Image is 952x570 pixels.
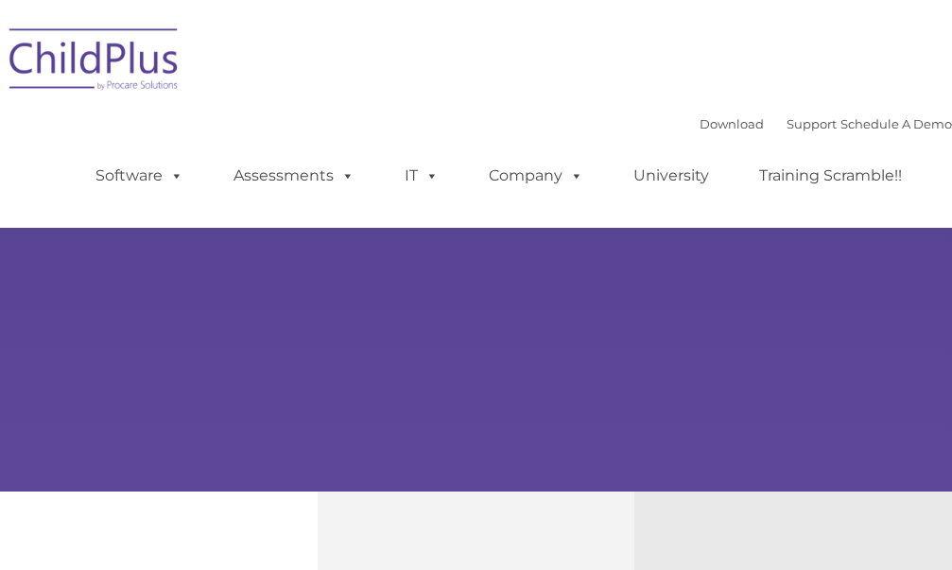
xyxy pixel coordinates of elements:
a: Assessments [215,157,373,195]
a: Download [700,116,764,131]
a: Training Scramble!! [740,157,921,195]
font: | [700,116,952,131]
a: IT [386,157,458,195]
a: University [614,157,728,195]
a: Software [77,157,202,195]
a: Support [787,116,837,131]
a: Schedule A Demo [840,116,952,131]
a: Company [470,157,602,195]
